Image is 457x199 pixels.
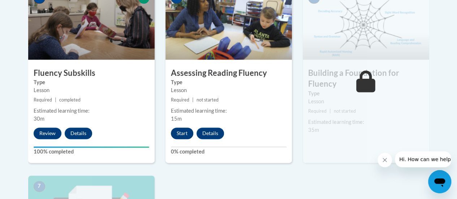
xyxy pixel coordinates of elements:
[334,108,356,114] span: not started
[34,78,149,86] label: Type
[308,127,319,133] span: 35m
[329,108,331,114] span: |
[303,68,429,90] h3: Building a Foundation for Fluency
[395,151,451,167] iframe: Message from company
[171,86,286,94] div: Lesson
[197,97,219,103] span: not started
[28,68,155,79] h3: Fluency Subskills
[34,181,45,192] span: 7
[34,127,61,139] button: Review
[171,97,189,103] span: Required
[171,116,182,122] span: 15m
[34,107,149,115] div: Estimated learning time:
[197,127,224,139] button: Details
[428,170,451,193] iframe: Button to launch messaging window
[192,97,194,103] span: |
[55,97,56,103] span: |
[171,127,193,139] button: Start
[59,97,81,103] span: completed
[34,86,149,94] div: Lesson
[171,148,286,156] label: 0% completed
[34,146,149,148] div: Your progress
[34,116,44,122] span: 30m
[308,98,424,105] div: Lesson
[165,68,292,79] h3: Assessing Reading Fluency
[65,127,92,139] button: Details
[308,90,424,98] label: Type
[4,5,59,11] span: Hi. How can we help?
[378,153,392,167] iframe: Close message
[34,148,149,156] label: 100% completed
[308,118,424,126] div: Estimated learning time:
[171,107,286,115] div: Estimated learning time:
[308,108,327,114] span: Required
[171,78,286,86] label: Type
[34,97,52,103] span: Required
